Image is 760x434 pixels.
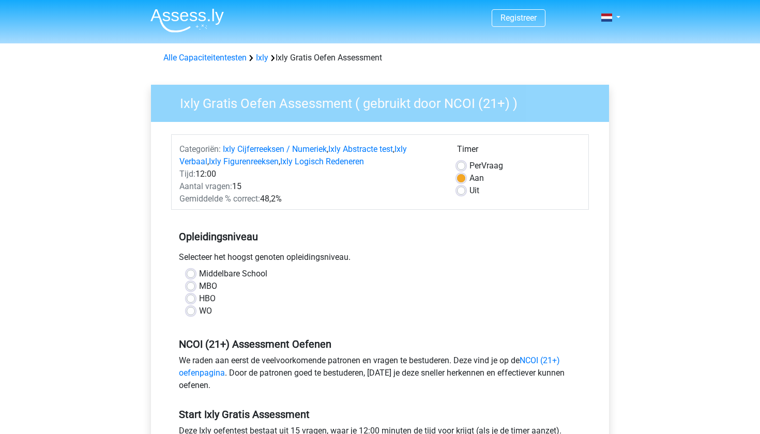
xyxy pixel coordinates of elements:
[163,53,247,63] a: Alle Capaciteitentesten
[179,169,195,179] span: Tijd:
[209,157,279,166] a: Ixly Figurenreeksen
[168,91,601,112] h3: Ixly Gratis Oefen Assessment ( gebruikt door NCOI (21+) )
[199,305,212,317] label: WO
[172,143,449,168] div: , , , ,
[469,161,481,171] span: Per
[469,160,503,172] label: Vraag
[179,194,260,204] span: Gemiddelde % correct:
[223,144,327,154] a: Ixly Cijferreeksen / Numeriek
[199,268,267,280] label: Middelbare School
[172,168,449,180] div: 12:00
[199,292,216,305] label: HBO
[179,144,221,154] span: Categoriën:
[172,193,449,205] div: 48,2%
[171,251,589,268] div: Selecteer het hoogst genoten opleidingsniveau.
[256,53,268,63] a: Ixly
[172,180,449,193] div: 15
[500,13,537,23] a: Registreer
[150,8,224,33] img: Assessly
[159,52,601,64] div: Ixly Gratis Oefen Assessment
[171,354,589,396] div: We raden aan eerst de veelvoorkomende patronen en vragen te bestuderen. Deze vind je op de . Door...
[179,408,581,421] h5: Start Ixly Gratis Assessment
[328,144,393,154] a: Ixly Abstracte test
[457,143,581,160] div: Timer
[280,157,364,166] a: Ixly Logisch Redeneren
[179,226,581,247] h5: Opleidingsniveau
[199,280,217,292] label: MBO
[179,338,581,350] h5: NCOI (21+) Assessment Oefenen
[469,184,479,197] label: Uit
[179,181,232,191] span: Aantal vragen:
[469,172,484,184] label: Aan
